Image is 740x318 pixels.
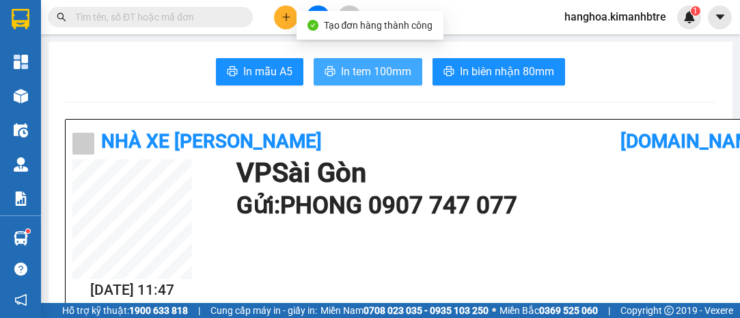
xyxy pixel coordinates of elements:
span: plus [282,12,291,22]
button: plus [274,5,298,29]
img: dashboard-icon [14,55,28,69]
div: Tên hàng: THÙNG ( : 1 ) [12,96,248,114]
div: Chợ Lách [131,12,248,28]
strong: 0708 023 035 - 0935 103 250 [364,305,489,316]
img: solution-icon [14,191,28,206]
div: 0377281687 [12,44,121,64]
span: SL [144,95,163,114]
b: Nhà xe [PERSON_NAME] [101,130,322,153]
span: search [57,12,66,22]
span: | [608,303,610,318]
div: 0382194122 [131,44,248,64]
button: printerIn tem 100mm [314,58,422,85]
span: In biên nhận 80mm [460,63,554,80]
sup: 1 [691,6,700,16]
img: warehouse-icon [14,123,28,137]
button: caret-down [708,5,732,29]
span: Gửi: [12,13,33,27]
span: copyright [664,306,674,315]
div: Sài Gòn [12,12,121,28]
span: ⚪️ [492,308,496,313]
button: file-add [306,5,330,29]
span: Nhận: [131,13,163,27]
div: TÍN [12,28,121,44]
span: Miền Bắc [499,303,598,318]
span: Tạo đơn hàng thành công [324,20,433,31]
span: notification [14,293,27,306]
button: aim [338,5,361,29]
span: Miền Nam [320,303,489,318]
img: icon-new-feature [683,11,696,23]
div: XUÂN [131,28,248,44]
span: caret-down [714,11,726,23]
span: | [198,303,200,318]
button: printerIn biên nhận 80mm [433,58,565,85]
img: warehouse-icon [14,89,28,103]
span: CR : [10,73,31,88]
span: In mẫu A5 [243,63,292,80]
span: printer [443,66,454,79]
span: question-circle [14,263,27,276]
span: printer [325,66,335,79]
span: printer [227,66,238,79]
strong: 0369 525 060 [539,305,598,316]
input: Tìm tên, số ĐT hoặc mã đơn [75,10,236,25]
img: warehouse-icon [14,231,28,246]
img: warehouse-icon [14,157,28,172]
span: check-circle [307,20,318,31]
img: logo-vxr [12,9,29,29]
span: Cung cấp máy in - giấy in: [210,303,317,318]
span: 1 [693,6,698,16]
div: 50.000 [10,72,123,88]
button: printerIn mẫu A5 [216,58,303,85]
span: Hỗ trợ kỹ thuật: [62,303,188,318]
span: hanghoa.kimanhbtre [553,8,677,25]
span: In tem 100mm [341,63,411,80]
h2: [DATE] 11:47 [72,279,192,302]
sup: 1 [26,229,30,233]
strong: 1900 633 818 [129,305,188,316]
